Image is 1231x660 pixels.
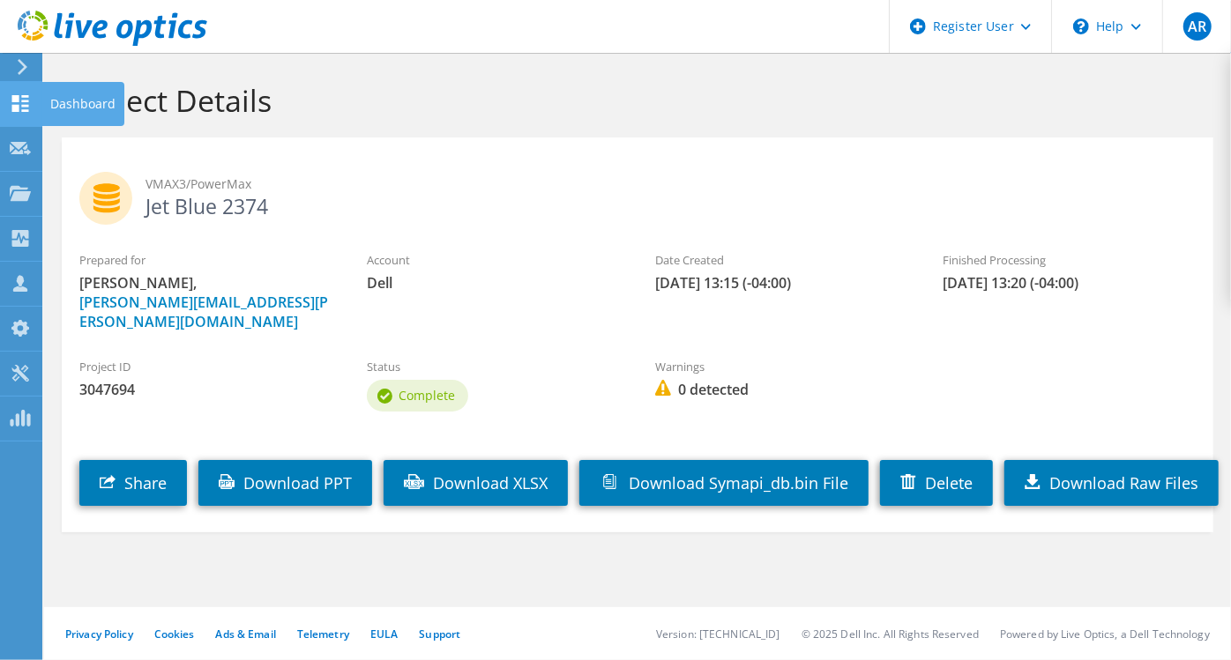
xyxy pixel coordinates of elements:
label: Account [367,251,619,269]
a: Cookies [154,627,195,641]
span: [PERSON_NAME], [79,273,332,331]
label: Prepared for [79,251,332,269]
a: Delete [880,460,993,506]
label: Project ID [79,358,332,375]
label: Date Created [655,251,907,269]
a: Ads & Email [216,627,276,641]
li: Powered by Live Optics, a Dell Technology [1000,627,1210,641]
a: EULA [370,627,398,641]
a: Download PPT [198,460,372,506]
label: Status [367,358,619,375]
span: [DATE] 13:20 (-04:00) [943,273,1195,293]
li: Version: [TECHNICAL_ID] [656,627,780,641]
span: [DATE] 13:15 (-04:00) [655,273,907,293]
div: Dashboard [41,82,124,126]
a: Privacy Policy [65,627,133,641]
span: Dell [367,273,619,293]
h2: Jet Blue 2374 [79,172,1196,216]
a: Download XLSX [384,460,568,506]
span: AR [1183,12,1212,41]
a: Share [79,460,187,506]
a: Telemetry [297,627,349,641]
svg: \n [1073,19,1089,34]
label: Finished Processing [943,251,1195,269]
a: Support [419,627,460,641]
span: Complete [399,387,455,404]
span: 0 detected [655,380,907,399]
a: Download Symapi_db.bin File [579,460,869,506]
span: 3047694 [79,380,332,399]
span: VMAX3/PowerMax [145,174,1196,194]
h1: Project Details [71,82,1196,119]
label: Warnings [655,358,907,375]
a: [PERSON_NAME][EMAIL_ADDRESS][PERSON_NAME][DOMAIN_NAME] [79,293,328,331]
a: Download Raw Files [1004,460,1219,506]
li: © 2025 Dell Inc. All Rights Reserved [802,627,979,641]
